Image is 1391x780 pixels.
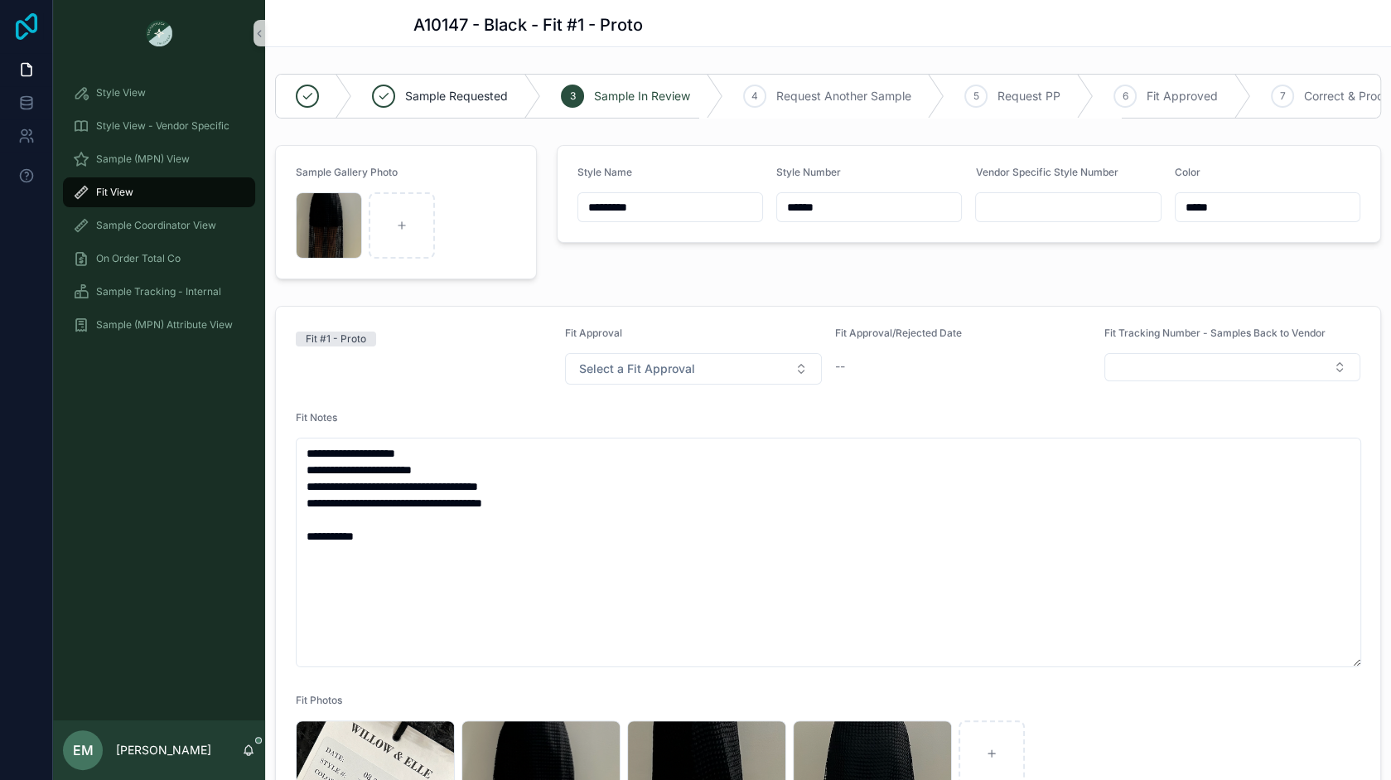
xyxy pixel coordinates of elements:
span: Fit View [96,186,133,199]
span: Style View - Vendor Specific [96,119,229,133]
h1: A10147 - Black - Fit #1 - Proto [413,13,643,36]
span: Select a Fit Approval [579,361,695,377]
span: On Order Total Co [96,252,181,265]
span: Request Another Sample [776,88,911,104]
button: Select Button [1104,353,1360,381]
img: App logo [146,20,172,46]
span: Fit Photos [296,694,342,706]
span: Fit Approval [565,327,622,339]
span: Vendor Specific Style Number [975,166,1118,178]
span: 7 [1280,90,1286,103]
button: Select Button [565,353,821,385]
a: Sample (MPN) Attribute View [63,310,255,340]
span: Sample Requested [405,88,508,104]
span: 6 [1123,90,1128,103]
span: Sample (MPN) View [96,153,190,166]
span: Fit Notes [296,411,337,424]
span: Color [1175,166,1200,178]
span: Fit Approved [1147,88,1218,104]
span: Sample In Review [594,88,690,104]
span: Style View [96,86,146,99]
span: 3 [570,90,576,103]
span: 4 [751,90,758,103]
div: scrollable content [53,66,265,361]
span: Fit Approval/Rejected Date [835,327,962,339]
p: [PERSON_NAME] [116,742,211,758]
a: On Order Total Co [63,244,255,274]
a: Sample (MPN) View [63,144,255,174]
a: Fit View [63,177,255,207]
span: 5 [973,90,979,103]
span: Fit Tracking Number - Samples Back to Vendor [1104,327,1326,339]
div: Fit #1 - Proto [306,332,366,346]
span: Sample Gallery Photo [296,166,398,178]
span: Sample Coordinator View [96,219,216,232]
span: -- [835,358,845,375]
span: Style Number [776,166,841,178]
span: EM [73,740,94,760]
span: Sample Tracking - Internal [96,285,221,298]
span: Style Name [577,166,632,178]
a: Style View [63,78,255,108]
a: Sample Coordinator View [63,211,255,240]
span: Request PP [997,88,1060,104]
a: Style View - Vendor Specific [63,111,255,141]
a: Sample Tracking - Internal [63,277,255,307]
span: Sample (MPN) Attribute View [96,318,233,332]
